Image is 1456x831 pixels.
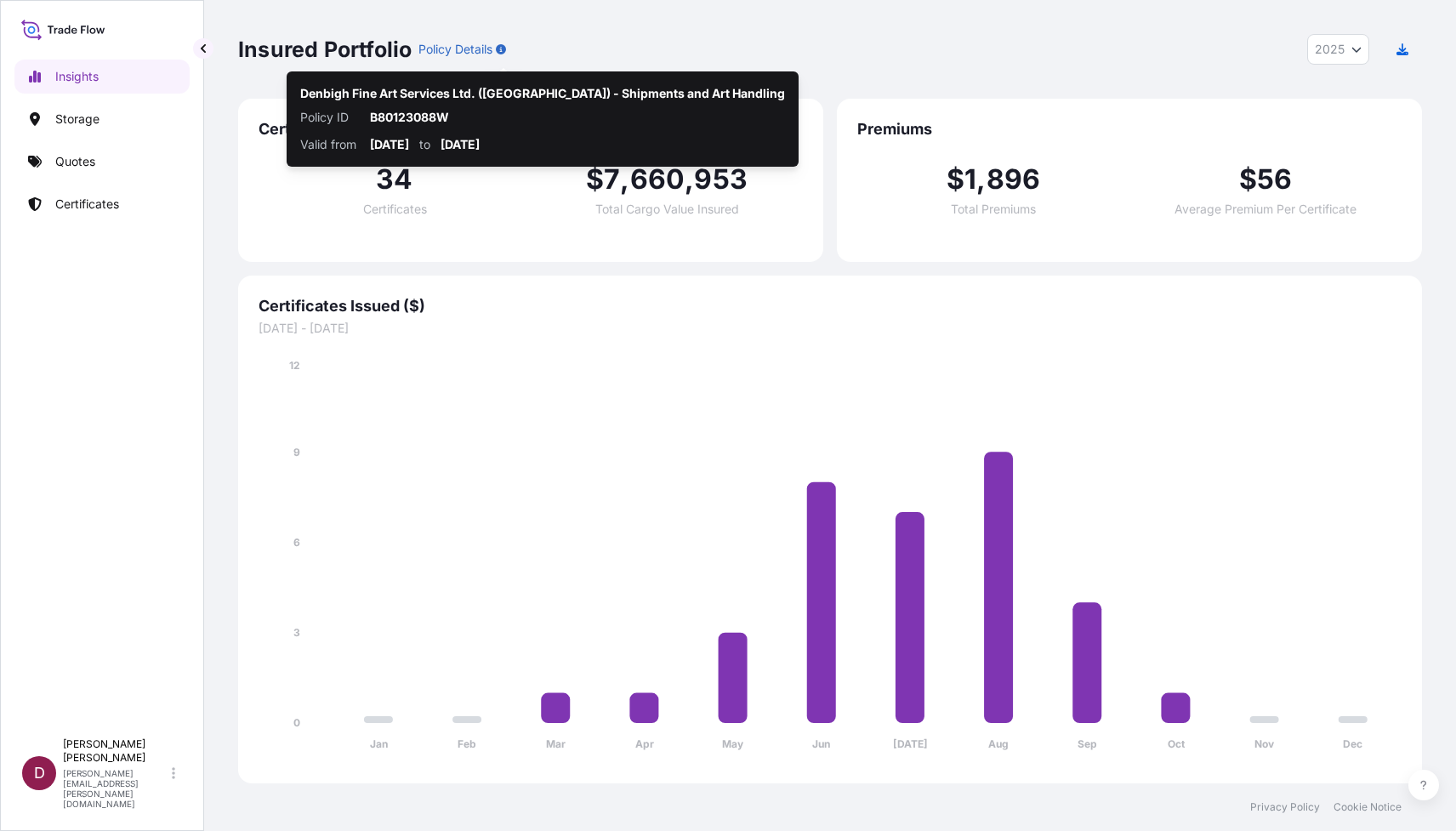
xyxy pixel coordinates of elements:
span: Average Premium Per Certificate [1174,203,1356,215]
span: $ [586,166,604,193]
p: B80123088W [370,109,785,126]
p: Storage [55,111,100,128]
a: Storage [14,102,190,136]
tspan: 9 [293,446,300,458]
span: 56 [1257,166,1292,193]
span: , [685,166,694,193]
p: [DATE] [441,136,480,153]
p: Quotes [55,153,95,170]
p: Policy ID [300,109,360,126]
span: $ [947,166,964,193]
tspan: 3 [293,626,300,639]
span: 34 [376,166,412,193]
span: Certificates [259,119,803,139]
span: D [34,765,45,782]
span: Certificates Issued ($) [259,296,1402,316]
p: Denbigh Fine Art Services Ltd. ([GEOGRAPHIC_DATA]) - Shipments and Art Handling [300,85,785,102]
a: Insights [14,60,190,94]
span: $ [1239,166,1257,193]
p: Valid from [300,136,360,153]
p: [DATE] [370,136,409,153]
span: 2025 [1315,41,1345,58]
span: 953 [694,166,748,193]
tspan: Feb [458,737,476,750]
span: 1 [964,166,976,193]
tspan: Jan [370,737,388,750]
span: Total Premiums [951,203,1036,215]
p: Insured Portfolio [238,36,412,63]
span: Premiums [857,119,1402,139]
span: 896 [987,166,1041,193]
tspan: Apr [635,737,654,750]
span: Certificates [363,203,427,215]
p: to [419,136,430,153]
p: Certificates [55,196,119,213]
p: [PERSON_NAME] [PERSON_NAME] [63,737,168,765]
p: Policy Details [418,41,492,58]
button: Year Selector [1307,34,1369,65]
tspan: May [722,737,744,750]
p: [PERSON_NAME][EMAIL_ADDRESS][PERSON_NAME][DOMAIN_NAME] [63,768,168,809]
tspan: 12 [289,359,300,372]
tspan: Dec [1343,737,1362,750]
span: 660 [630,166,685,193]
a: Certificates [14,187,190,221]
tspan: Aug [988,737,1009,750]
a: Quotes [14,145,190,179]
tspan: Nov [1254,737,1275,750]
span: , [976,166,986,193]
tspan: Sep [1078,737,1097,750]
span: , [620,166,629,193]
span: Total Cargo Value Insured [595,203,739,215]
span: 7 [604,166,620,193]
p: Insights [55,68,99,85]
tspan: 6 [293,536,300,549]
tspan: [DATE] [893,737,928,750]
tspan: Oct [1168,737,1186,750]
a: Privacy Policy [1250,800,1320,814]
tspan: Mar [546,737,566,750]
span: [DATE] - [DATE] [259,320,1402,337]
tspan: 0 [293,716,300,729]
tspan: Jun [812,737,830,750]
a: Cookie Notice [1334,800,1402,814]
